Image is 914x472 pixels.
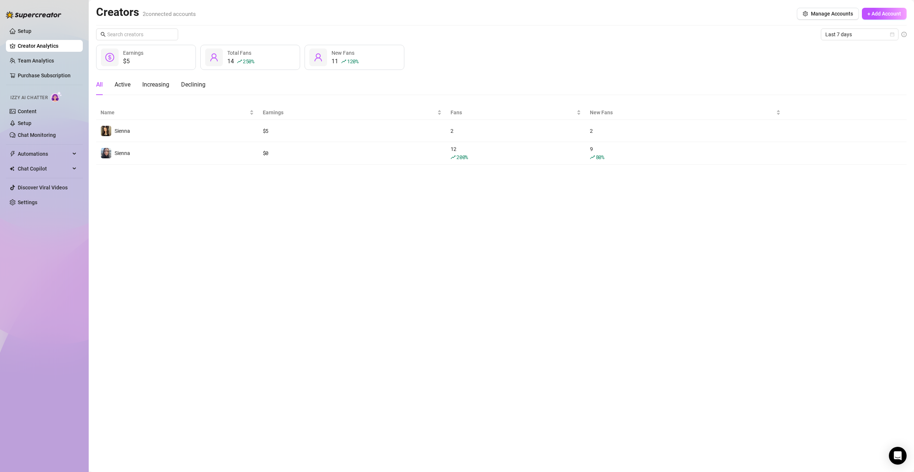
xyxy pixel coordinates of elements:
[332,50,354,56] span: New Fans
[142,80,169,89] div: Increasing
[590,108,775,117] span: New Fans
[10,151,16,157] span: thunderbolt
[451,155,456,160] span: rise
[107,30,168,38] input: Search creators
[105,53,114,62] span: dollar-circle
[18,199,37,205] a: Settings
[803,11,808,16] span: setting
[10,94,48,101] span: Izzy AI Chatter
[590,155,595,160] span: rise
[862,8,907,20] button: + Add Account
[123,57,143,66] div: $5
[596,154,604,161] span: 80 %
[797,8,859,20] button: Manage Accounts
[96,80,103,89] div: All
[263,127,442,135] div: $ 5
[227,50,251,56] span: Total Fans
[115,150,130,156] span: Sienna
[227,57,254,66] div: 14
[811,11,853,17] span: Manage Accounts
[825,29,894,40] span: Last 7 days
[237,59,242,64] span: rise
[451,145,581,161] div: 12
[243,58,254,65] span: 250 %
[181,80,205,89] div: Declining
[96,5,196,19] h2: Creators
[867,11,901,17] span: + Add Account
[18,148,70,160] span: Automations
[51,91,62,102] img: AI Chatter
[585,105,785,120] th: New Fans
[889,447,907,465] div: Open Intercom Messenger
[590,145,781,161] div: 9
[18,132,56,138] a: Chat Monitoring
[18,185,68,191] a: Discover Viral Videos
[263,149,442,157] div: $ 0
[263,108,436,117] span: Earnings
[456,154,468,161] span: 200 %
[18,108,37,114] a: Content
[347,58,359,65] span: 120 %
[446,105,585,120] th: Fans
[18,120,31,126] a: Setup
[314,53,323,62] span: user
[18,58,54,64] a: Team Analytics
[101,148,111,158] img: Sienna
[451,127,581,135] div: 2
[10,166,14,171] img: Chat Copilot
[115,128,130,134] span: Sienna
[96,105,258,120] th: Name
[18,163,70,175] span: Chat Copilot
[341,59,346,64] span: rise
[101,126,111,136] img: Sienna
[6,11,61,18] img: logo-BBDzfeDw.svg
[18,28,31,34] a: Setup
[258,105,446,120] th: Earnings
[210,53,218,62] span: user
[590,127,781,135] div: 2
[18,73,71,78] a: Purchase Subscription
[101,32,106,37] span: search
[451,108,575,117] span: Fans
[18,40,77,52] a: Creator Analytics
[332,57,359,66] div: 11
[101,108,248,117] span: Name
[890,32,894,37] span: calendar
[901,32,907,37] span: info-circle
[115,80,130,89] div: Active
[143,11,196,17] span: 2 connected accounts
[123,50,143,56] span: Earnings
